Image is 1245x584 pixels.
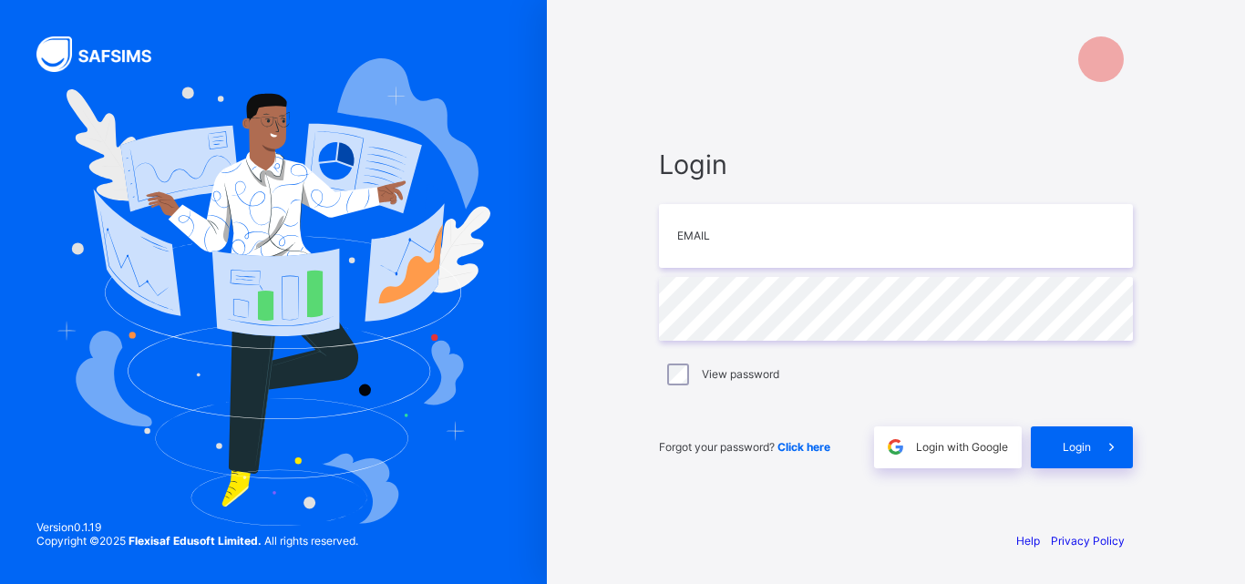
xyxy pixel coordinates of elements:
a: Click here [777,440,830,454]
span: Login with Google [916,440,1008,454]
img: google.396cfc9801f0270233282035f929180a.svg [885,436,906,457]
img: Hero Image [57,58,490,525]
a: Help [1016,534,1040,548]
label: View password [702,367,779,381]
a: Privacy Policy [1051,534,1125,548]
span: Version 0.1.19 [36,520,358,534]
span: Login [1063,440,1091,454]
span: Login [659,149,1133,180]
img: SAFSIMS Logo [36,36,173,72]
span: Copyright © 2025 All rights reserved. [36,534,358,548]
strong: Flexisaf Edusoft Limited. [129,534,262,548]
span: Forgot your password? [659,440,830,454]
